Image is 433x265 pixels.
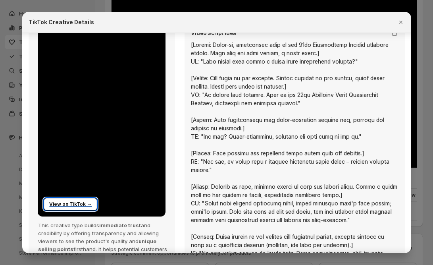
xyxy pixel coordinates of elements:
h2: TikTok Creative Details [29,18,94,26]
a: View on TikTok → [44,198,97,210]
span: and credibility by offering transparency and allowing viewers to see the product's quality and [38,222,159,244]
button: Copy script [391,29,398,37]
span: This creative type builds [38,222,99,228]
button: Close [395,17,406,28]
span: immediate trust [99,222,141,228]
h5: Video Script Idea [191,29,236,37]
